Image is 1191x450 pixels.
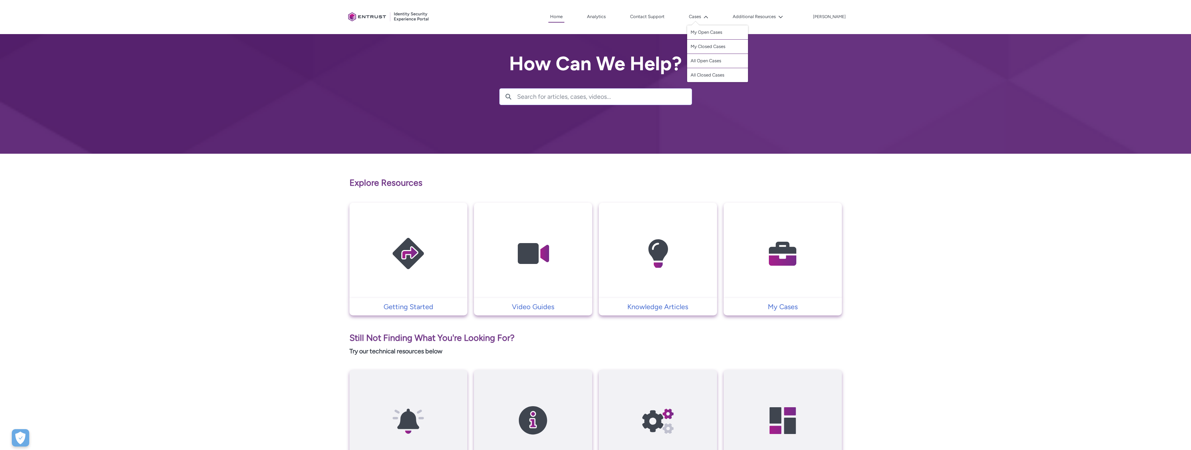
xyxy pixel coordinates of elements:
p: Explore Resources [349,176,842,190]
p: Still Not Finding What You're Looking For? [349,331,842,345]
a: Home [548,11,564,23]
a: My Closed Cases [687,40,748,54]
button: User Profile anita [813,13,846,20]
p: Try our technical resources below [349,347,842,356]
input: Search for articles, cases, videos... [517,89,692,105]
button: Cases [687,11,710,22]
p: My Cases [727,302,838,312]
p: Getting Started [353,302,464,312]
p: [PERSON_NAME] [813,15,846,19]
img: My Cases [750,216,816,291]
a: Getting Started [349,302,468,312]
button: Open Preferences [12,429,29,447]
p: Video Guides [477,302,589,312]
a: My Cases [724,302,842,312]
div: Cookie Preferences [12,429,29,447]
img: Getting Started [375,216,441,291]
a: My Open Cases [687,25,748,40]
a: All Open Cases [687,54,748,68]
h2: How Can We Help? [499,53,692,74]
button: Additional Resources [731,11,785,22]
p: Knowledge Articles [602,302,714,312]
img: Knowledge Articles [625,216,691,291]
a: Analytics, opens in new tab [585,11,607,22]
button: Search [500,89,517,105]
a: Contact Support [628,11,666,22]
img: Video Guides [500,216,566,291]
a: Video Guides [474,302,592,312]
a: Knowledge Articles [599,302,717,312]
a: All Closed Cases [687,68,748,82]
